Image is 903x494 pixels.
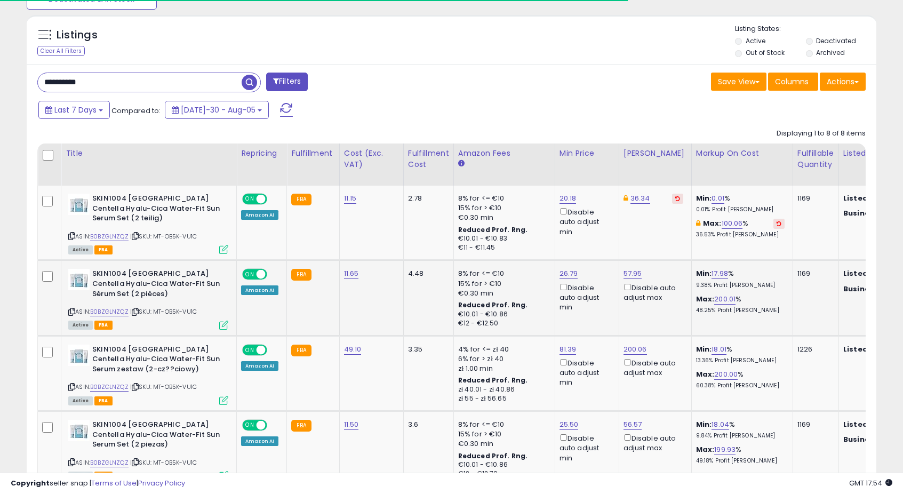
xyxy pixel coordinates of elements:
div: % [696,219,785,238]
div: Amazon AI [241,210,278,220]
div: % [696,345,785,364]
div: Disable auto adjust max [624,282,683,302]
div: €0.30 min [458,439,547,449]
b: Min: [696,193,712,203]
b: Listed Price: [843,268,892,278]
a: 25.50 [560,419,579,430]
a: 20.18 [560,193,577,204]
b: Min: [696,268,712,278]
div: % [696,420,785,440]
img: 41RqK25IuFL._SL40_.jpg [68,420,90,441]
b: Min: [696,419,712,429]
small: Amazon Fees. [458,159,465,169]
div: €0.30 min [458,213,547,222]
div: 1169 [797,269,830,278]
div: Amazon AI [241,285,278,295]
div: 8% for <= €10 [458,269,547,278]
div: % [696,370,785,389]
p: 49.18% Profit [PERSON_NAME] [696,457,785,465]
div: Disable auto adjust min [560,206,611,237]
span: All listings currently available for purchase on Amazon [68,321,93,330]
b: Max: [696,294,715,304]
div: ASIN: [68,194,228,253]
b: SKIN1004 [GEOGRAPHIC_DATA] Centella Hyalu-Cica Water-Fit Sun Serum zestaw (2-cz??ciowy) [92,345,222,377]
div: zł 55 - zł 56.65 [458,394,547,403]
span: | SKU: MT-OB5K-VU1C [130,232,197,241]
p: 0.01% Profit [PERSON_NAME] [696,206,785,213]
a: 36.34 [630,193,650,204]
b: Min: [696,344,712,354]
b: Reduced Prof. Rng. [458,300,528,309]
span: ON [243,270,257,279]
div: €12 - €12.50 [458,319,547,328]
div: 15% for > €10 [458,279,547,289]
p: 13.36% Profit [PERSON_NAME] [696,357,785,364]
button: Actions [820,73,866,91]
a: B0BZGLNZQZ [90,383,129,392]
img: 41RqK25IuFL._SL40_.jpg [68,194,90,215]
div: ASIN: [68,269,228,328]
div: Cost (Exc. VAT) [344,148,399,170]
div: Clear All Filters [37,46,85,56]
b: Max: [703,218,722,228]
a: 11.65 [344,268,359,279]
div: Disable auto adjust max [624,432,683,453]
a: Privacy Policy [138,478,185,488]
i: This overrides the store level max markup for this listing [696,220,700,227]
p: 60.38% Profit [PERSON_NAME] [696,382,785,389]
label: Deactivated [816,36,856,45]
span: FBA [94,396,113,405]
span: | SKU: MT-OB5K-VU1C [130,307,197,316]
a: 81.39 [560,344,577,355]
span: ON [243,195,257,204]
span: OFF [266,270,283,279]
a: B0BZGLNZQZ [90,458,129,467]
a: 57.95 [624,268,642,279]
div: % [696,194,785,213]
div: 2.78 [408,194,445,203]
div: Disable auto adjust min [560,432,611,463]
a: 49.10 [344,344,362,355]
div: Disable auto adjust min [560,282,611,313]
div: 4.48 [408,269,445,278]
div: 6% for > zł 40 [458,354,547,364]
button: Filters [266,73,308,91]
label: Out of Stock [746,48,785,57]
span: ON [243,345,257,354]
div: Amazon AI [241,436,278,446]
a: 18.01 [712,344,726,355]
a: 200.01 [714,294,736,305]
div: seller snap | | [11,479,185,489]
a: 200.00 [714,369,738,380]
div: Fulfillment [291,148,334,159]
a: 11.15 [344,193,357,204]
div: 3.35 [408,345,445,354]
img: 41RqK25IuFL._SL40_.jpg [68,269,90,290]
p: 9.84% Profit [PERSON_NAME] [696,432,785,440]
b: Listed Price: [843,419,892,429]
a: 200.06 [624,344,647,355]
div: zł 1.00 min [458,364,547,373]
a: 26.79 [560,268,578,279]
button: Columns [768,73,818,91]
div: 1169 [797,420,830,429]
th: The percentage added to the cost of goods (COGS) that forms the calculator for Min & Max prices. [691,144,793,186]
div: 1169 [797,194,830,203]
span: OFF [266,195,283,204]
a: 18.04 [712,419,729,430]
div: % [696,294,785,314]
div: Min Price [560,148,614,159]
span: [DATE]-30 - Aug-05 [181,105,255,115]
div: ASIN: [68,345,228,404]
div: Disable auto adjust min [560,357,611,388]
span: OFF [266,345,283,354]
p: Listing States: [735,24,876,34]
a: 17.98 [712,268,728,279]
b: SKIN1004 [GEOGRAPHIC_DATA] Centella Hyalu-Cica Water-Fit Sun Serum Set (2 piezas) [92,420,222,452]
div: Amazon AI [241,361,278,371]
div: Markup on Cost [696,148,788,159]
b: Listed Price: [843,344,892,354]
a: B0BZGLNZQZ [90,307,129,316]
small: FBA [291,345,311,356]
b: Reduced Prof. Rng. [458,451,528,460]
